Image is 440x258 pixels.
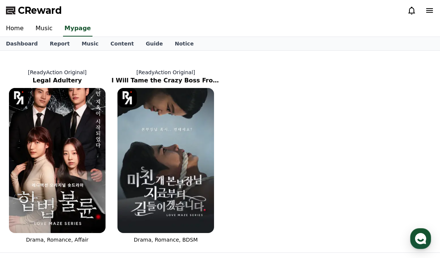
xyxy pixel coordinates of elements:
p: [ReadyAction Original] [3,69,111,76]
img: Legal Adultery [9,88,106,233]
a: CReward [6,4,62,16]
a: Settings [96,196,143,215]
span: CReward [18,4,62,16]
h2: Legal Adultery [3,76,111,85]
span: Messages [62,208,84,214]
a: [ReadyAction Original] I Will Tame the Crazy Boss From Now On I Will Tame the Crazy Boss From Now... [111,63,220,249]
p: [ReadyAction Original] [111,69,220,76]
a: [ReadyAction Original] Legal Adultery Legal Adultery [object Object] Logo Drama, Romance, Affair [3,63,111,249]
a: Home [2,196,49,215]
span: Settings [110,207,129,213]
a: Notice [169,37,200,50]
a: Music [29,21,59,37]
span: Drama, Romance, BDSM [134,237,198,243]
h2: I Will Tame the Crazy Boss From Now On [111,76,220,85]
a: Content [104,37,140,50]
span: Drama, Romance, Affair [26,237,89,243]
a: Mypage [63,21,92,37]
a: Report [44,37,76,50]
a: Messages [49,196,96,215]
span: Home [19,207,32,213]
img: I Will Tame the Crazy Boss From Now On [117,88,214,233]
a: Music [76,37,104,50]
img: [object Object] Logo [9,88,28,107]
a: Guide [140,37,169,50]
img: [object Object] Logo [117,88,137,107]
